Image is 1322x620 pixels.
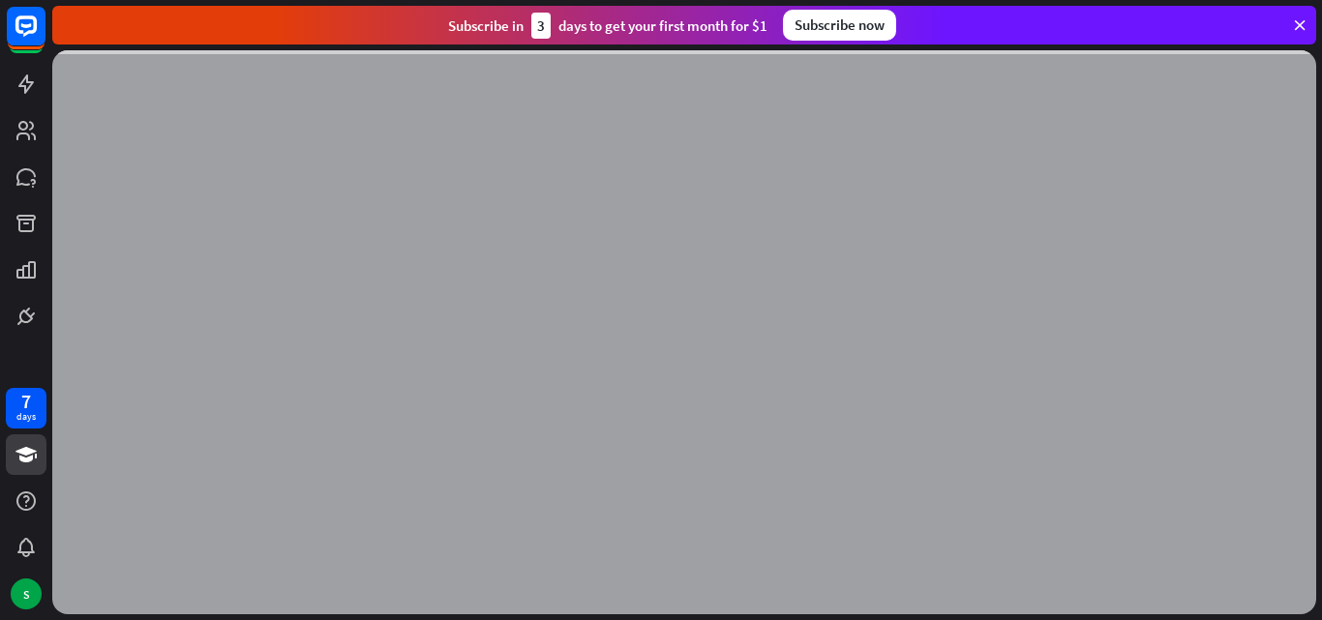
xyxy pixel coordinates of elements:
div: 7 [21,393,31,410]
a: 7 days [6,388,46,428]
div: Subscribe in days to get your first month for $1 [448,13,767,39]
div: 3 [531,13,551,39]
div: S [11,578,42,609]
div: Subscribe now [783,10,896,41]
div: days [16,410,36,424]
